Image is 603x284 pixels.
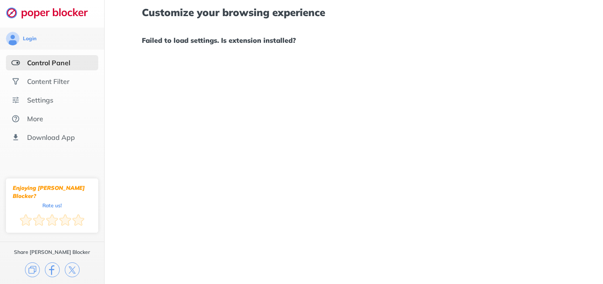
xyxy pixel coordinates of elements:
[11,114,20,123] img: about.svg
[142,35,565,46] h1: Failed to load settings. Is extension installed?
[27,96,53,104] div: Settings
[27,77,69,86] div: Content Filter
[27,114,43,123] div: More
[142,7,565,18] h1: Customize your browsing experience
[11,58,20,67] img: features-selected.svg
[11,133,20,142] img: download-app.svg
[45,262,60,277] img: facebook.svg
[14,249,90,256] div: Share [PERSON_NAME] Blocker
[11,77,20,86] img: social.svg
[6,32,19,45] img: avatar.svg
[13,184,91,200] div: Enjoying [PERSON_NAME] Blocker?
[27,133,75,142] div: Download App
[65,262,80,277] img: x.svg
[25,262,40,277] img: copy.svg
[6,7,97,19] img: logo-webpage.svg
[27,58,70,67] div: Control Panel
[23,35,36,42] div: Login
[42,203,62,207] div: Rate us!
[11,96,20,104] img: settings.svg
